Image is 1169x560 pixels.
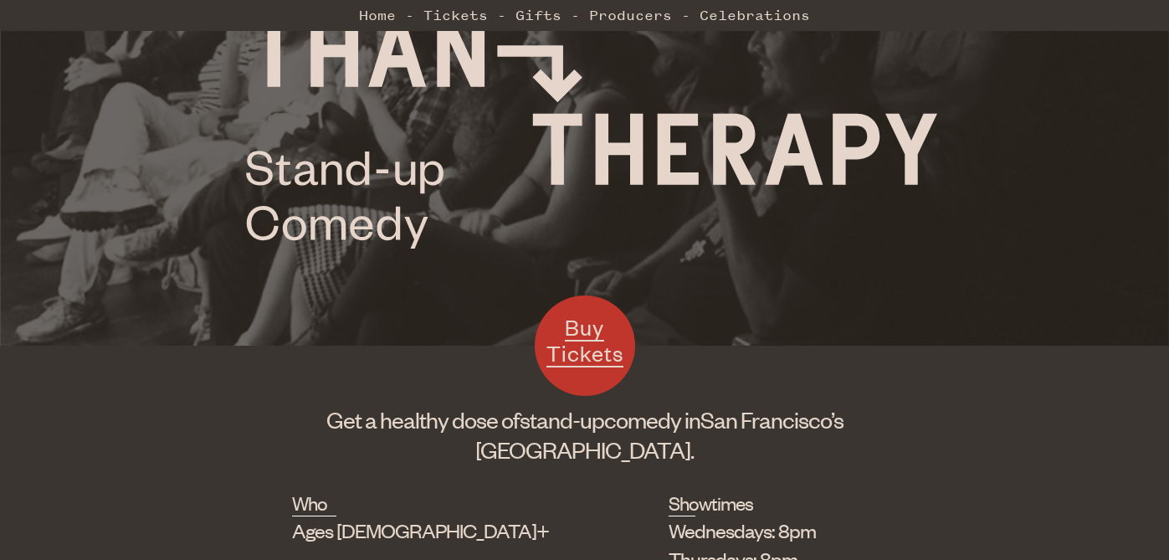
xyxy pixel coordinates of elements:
[700,405,843,434] span: San Francisco’s
[292,516,584,545] div: Ages [DEMOGRAPHIC_DATA]+
[546,313,623,367] span: Buy Tickets
[292,404,877,465] h1: Get a healthy dose of comedy in
[669,490,696,516] h2: Showtimes
[535,295,635,396] a: Buy Tickets
[520,405,604,434] span: stand-up
[292,490,336,516] h2: Who
[475,435,694,464] span: [GEOGRAPHIC_DATA].
[669,516,852,545] li: Wednesdays: 8pm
